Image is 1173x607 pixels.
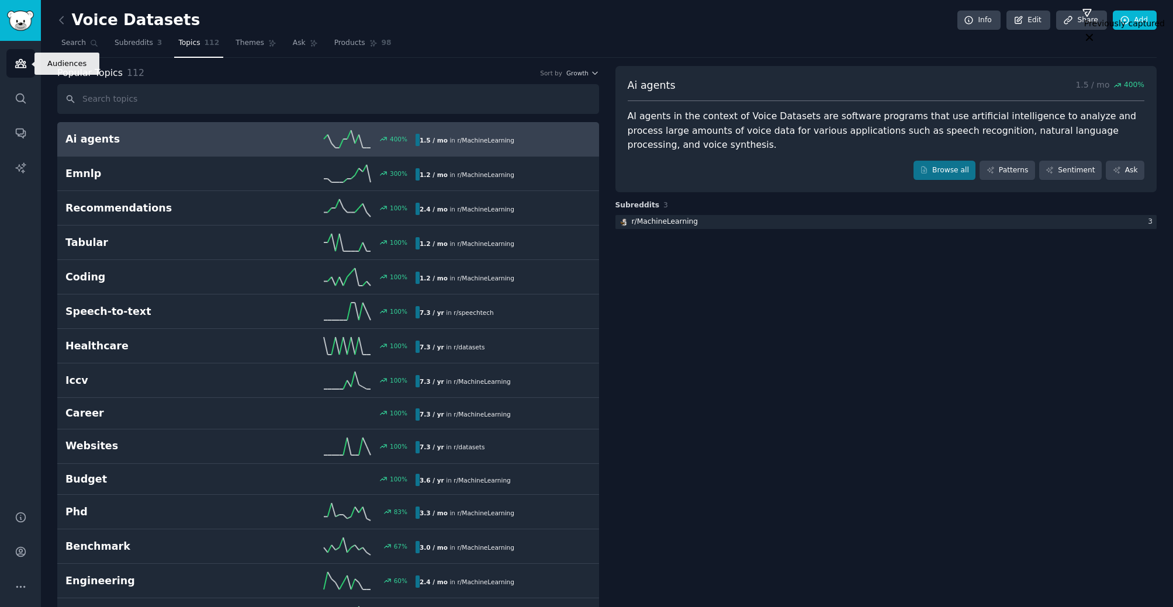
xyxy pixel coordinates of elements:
button: Growth [566,69,599,77]
span: r/ MachineLearning [457,240,514,247]
a: Tabular100%1.2 / moin r/MachineLearning [57,226,599,260]
span: r/ MachineLearning [457,578,514,585]
a: MachineLearningr/MachineLearning3 [615,215,1157,230]
a: Subreddits3 [110,34,166,58]
span: r/ MachineLearning [457,137,514,144]
div: in [416,474,515,486]
div: in [416,375,515,387]
b: 7.3 / yr [420,309,444,316]
div: Sort by [540,69,562,77]
h2: Tabular [65,235,241,250]
a: Ask [1106,161,1144,181]
a: Engineering60%2.4 / moin r/MachineLearning [57,564,599,598]
div: 100 % [390,307,407,315]
span: r/ MachineLearning [457,206,514,213]
span: Ai agents [628,78,676,93]
span: Popular Topics [57,66,123,81]
h2: Iccv [65,373,241,388]
span: Growth [566,69,589,77]
h2: Websites [65,439,241,453]
span: r/ MachineLearning [457,171,514,178]
b: 1.2 / mo [420,171,448,178]
span: Search [61,38,86,48]
div: in [416,541,518,553]
span: r/ MachineLearning [457,509,514,516]
div: in [416,408,515,421]
div: 100 % [390,342,407,350]
a: Ask [289,34,322,58]
div: in [416,134,518,146]
h2: Recommendations [65,201,241,216]
span: r/ MachineLearning [454,411,510,418]
a: Career100%7.3 / yrin r/MachineLearning [57,398,599,429]
a: Coding100%1.2 / moin r/MachineLearning [57,260,599,294]
h2: Voice Datasets [57,11,200,30]
a: Edit [1006,11,1050,30]
p: 1.5 / mo [1075,78,1144,93]
img: MachineLearning [620,218,628,226]
h2: Coding [65,270,241,285]
span: r/ MachineLearning [454,378,510,385]
a: Info [957,11,1001,30]
h2: Ai agents [65,132,241,147]
div: AI agents in the context of Voice Datasets are software programs that use artificial intelligence... [628,109,1145,152]
span: Themes [236,38,264,48]
div: in [416,272,518,284]
div: 100 % [390,442,407,450]
span: Subreddits [615,200,660,211]
a: Benchmark67%3.0 / moin r/MachineLearning [57,529,599,564]
b: 7.3 / yr [420,443,444,450]
b: 2.4 / mo [420,206,448,213]
div: in [416,507,518,519]
h2: Phd [65,505,241,519]
a: Topics112 [174,34,223,58]
a: Websites100%7.3 / yrin r/datasets [57,429,599,464]
a: Speech-to-text100%7.3 / yrin r/speechtech [57,294,599,329]
a: Share [1056,11,1106,30]
div: in [416,575,518,588]
h2: Emnlp [65,167,241,181]
b: 7.3 / yr [420,344,444,351]
a: Phd83%3.3 / moin r/MachineLearning [57,495,599,529]
div: in [416,203,518,215]
h2: Benchmark [65,539,241,554]
span: 112 [205,38,220,48]
b: 1.2 / mo [420,240,448,247]
h2: Engineering [65,574,241,588]
img: GummySearch logo [7,11,34,31]
span: 112 [127,67,144,78]
div: in [416,341,489,353]
a: Search [57,34,102,58]
b: 3.6 / yr [420,477,444,484]
a: Products98 [330,34,396,58]
span: Products [334,38,365,48]
h2: Budget [65,472,241,487]
h2: Career [65,406,241,421]
b: 1.2 / mo [420,275,448,282]
div: in [416,441,489,453]
span: Ask [293,38,306,48]
a: Browse all [914,161,976,181]
span: 3 [663,201,668,209]
div: 67 % [394,542,407,550]
div: 400 % [390,135,407,143]
span: Topics [178,38,200,48]
b: 3.0 / mo [420,544,448,551]
span: r/ MachineLearning [454,477,510,484]
a: Ai agents400%1.5 / moin r/MachineLearning [57,122,599,157]
div: 300 % [390,169,407,178]
span: 3 [157,38,162,48]
a: Emnlp300%1.2 / moin r/MachineLearning [57,157,599,191]
div: 100 % [390,204,407,212]
div: 100 % [390,409,407,417]
b: 2.4 / mo [420,578,448,585]
a: Recommendations100%2.4 / moin r/MachineLearning [57,191,599,226]
span: 400 % [1124,80,1144,91]
h2: Speech-to-text [65,304,241,319]
span: r/ datasets [454,443,485,450]
div: 60 % [394,577,407,585]
span: r/ datasets [454,344,485,351]
div: in [416,237,518,249]
a: Add [1113,11,1157,30]
a: Sentiment [1039,161,1102,181]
